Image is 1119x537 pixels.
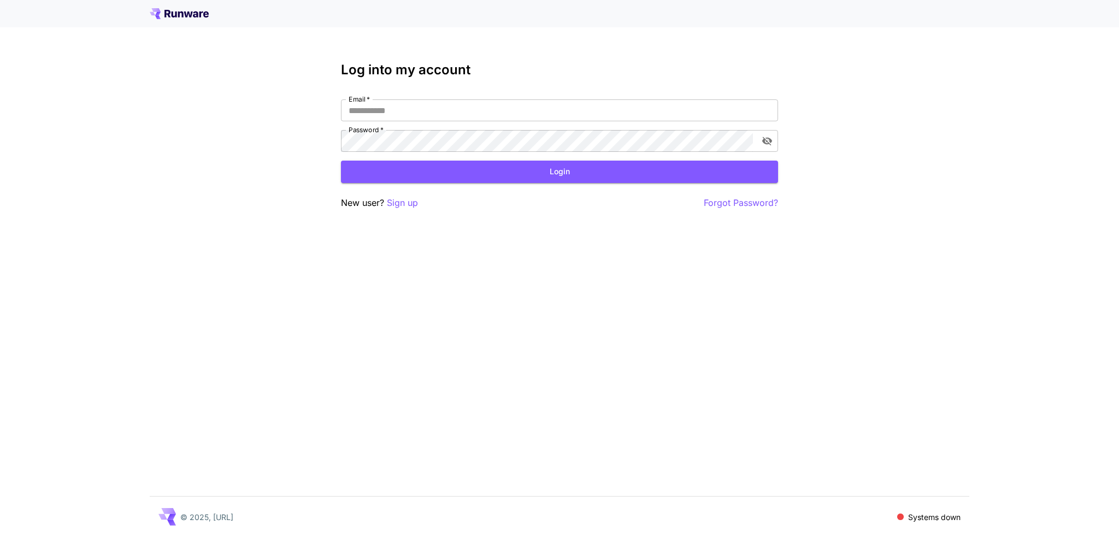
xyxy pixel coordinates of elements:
button: Forgot Password? [704,196,778,210]
label: Password [349,125,384,134]
p: New user? [341,196,418,210]
button: toggle password visibility [757,131,777,151]
button: Sign up [387,196,418,210]
button: Login [341,161,778,183]
p: Systems down [908,511,961,523]
p: © 2025, [URL] [180,511,233,523]
label: Email [349,95,370,104]
h3: Log into my account [341,62,778,78]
